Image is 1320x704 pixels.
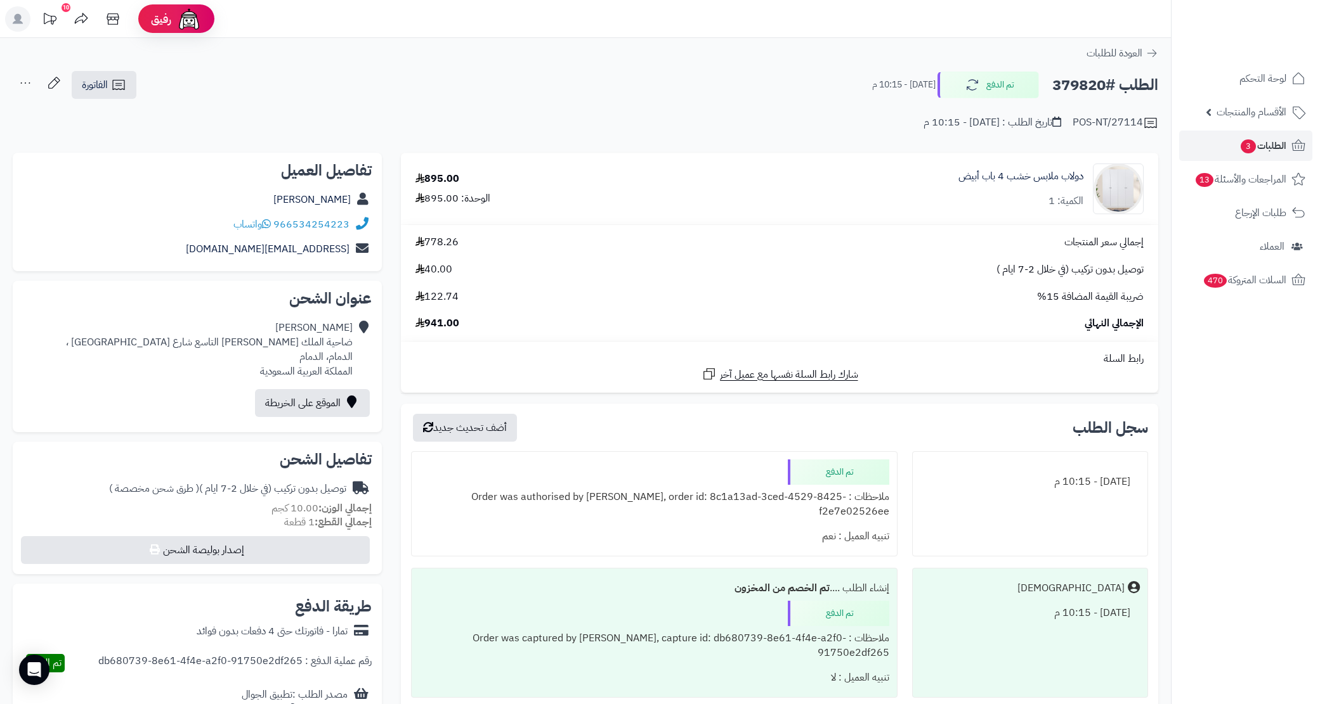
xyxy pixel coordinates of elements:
span: ضريبة القيمة المضافة 15% [1037,290,1144,304]
div: تمارا - فاتورتك حتى 4 دفعات بدون فوائد [197,624,348,639]
h2: تفاصيل العميل [23,163,372,178]
span: 40.00 [415,262,452,277]
h3: سجل الطلب [1073,420,1148,435]
span: شارك رابط السلة نفسها مع عميل آخر [720,368,858,382]
img: 1751790847-1-90x90.jpg [1094,163,1143,214]
span: المراجعات والأسئلة [1194,170,1286,188]
span: الطلبات [1239,137,1286,155]
div: تنبيه العميل : نعم [419,524,889,549]
div: تم الدفع [788,601,889,626]
span: الإجمالي النهائي [1085,316,1144,331]
span: 470 [1204,274,1227,288]
div: تنبيه العميل : لا [419,665,889,690]
div: [PERSON_NAME] ضاحية الملك [PERSON_NAME] التاسع شارع [GEOGRAPHIC_DATA] ، الدمام، الدمام المملكة ال... [66,321,353,378]
span: 3 [1241,139,1256,153]
a: شارك رابط السلة نفسها مع عميل آخر [702,366,858,382]
div: إنشاء الطلب .... [419,576,889,601]
div: [DEMOGRAPHIC_DATA] [1017,581,1125,596]
span: لوحة التحكم [1239,70,1286,87]
strong: إجمالي الوزن: [318,501,372,516]
div: الكمية: 1 [1049,194,1083,208]
div: [DATE] - 10:15 م [920,601,1140,625]
small: 1 قطعة [284,515,372,530]
a: لوحة التحكم [1179,63,1312,94]
button: إصدار بوليصة الشحن [21,536,370,564]
span: 778.26 [415,235,459,250]
span: 13 [1196,173,1213,187]
a: السلات المتروكة470 [1179,265,1312,295]
a: واتساب [233,217,271,232]
img: ai-face.png [176,6,202,32]
div: ملاحظات : Order was authorised by [PERSON_NAME], order id: 8c1a13ad-3ced-4529-8425-f2e7e02526ee [419,485,889,524]
span: 122.74 [415,290,459,304]
span: رفيق [151,11,171,27]
small: 10.00 كجم [271,501,372,516]
div: 10 [62,3,70,12]
a: 966534254223 [273,217,350,232]
span: طلبات الإرجاع [1235,204,1286,222]
div: [DATE] - 10:15 م [920,470,1140,494]
span: توصيل بدون تركيب (في خلال 2-7 ايام ) [997,262,1144,277]
button: أضف تحديث جديد [413,414,517,442]
div: تم الدفع [788,459,889,485]
div: ملاحظات : Order was captured by [PERSON_NAME], capture id: db680739-8e61-4f4e-a2f0-91750e2df265 [419,626,889,665]
span: العودة للطلبات [1087,46,1142,61]
a: تحديثات المنصة [34,6,65,35]
img: logo-2.png [1234,34,1308,60]
button: تم الدفع [938,72,1039,98]
div: رقم عملية الدفع : db680739-8e61-4f4e-a2f0-91750e2df265 [98,654,372,672]
a: العملاء [1179,231,1312,262]
div: رابط السلة [406,352,1153,366]
a: المراجعات والأسئلة13 [1179,164,1312,195]
a: طلبات الإرجاع [1179,198,1312,228]
b: تم الخصم من المخزون [735,580,830,596]
span: ( طرق شحن مخصصة ) [109,481,199,496]
a: الموقع على الخريطة [255,389,370,417]
strong: إجمالي القطع: [315,515,372,530]
span: العملاء [1260,238,1284,255]
span: السلات المتروكة [1203,271,1286,289]
div: توصيل بدون تركيب (في خلال 2-7 ايام ) [109,482,346,496]
a: دولاب ملابس خشب 4 باب أبيض [958,169,1083,184]
a: [EMAIL_ADDRESS][DOMAIN_NAME] [186,241,350,257]
h2: عنوان الشحن [23,291,372,306]
span: 941.00 [415,316,459,331]
div: 895.00 [415,172,459,186]
a: [PERSON_NAME] [273,192,351,207]
h2: الطلب #379820 [1052,72,1158,98]
span: الفاتورة [82,77,108,93]
a: العودة للطلبات [1087,46,1158,61]
span: إجمالي سعر المنتجات [1064,235,1144,250]
div: Open Intercom Messenger [19,655,49,685]
a: الفاتورة [72,71,136,99]
h2: طريقة الدفع [295,599,372,614]
small: [DATE] - 10:15 م [872,79,936,91]
div: POS-NT/27114 [1073,115,1158,131]
h2: تفاصيل الشحن [23,452,372,467]
div: الوحدة: 895.00 [415,191,490,206]
a: الطلبات3 [1179,131,1312,161]
div: تاريخ الطلب : [DATE] - 10:15 م [924,115,1061,130]
span: الأقسام والمنتجات [1217,103,1286,121]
